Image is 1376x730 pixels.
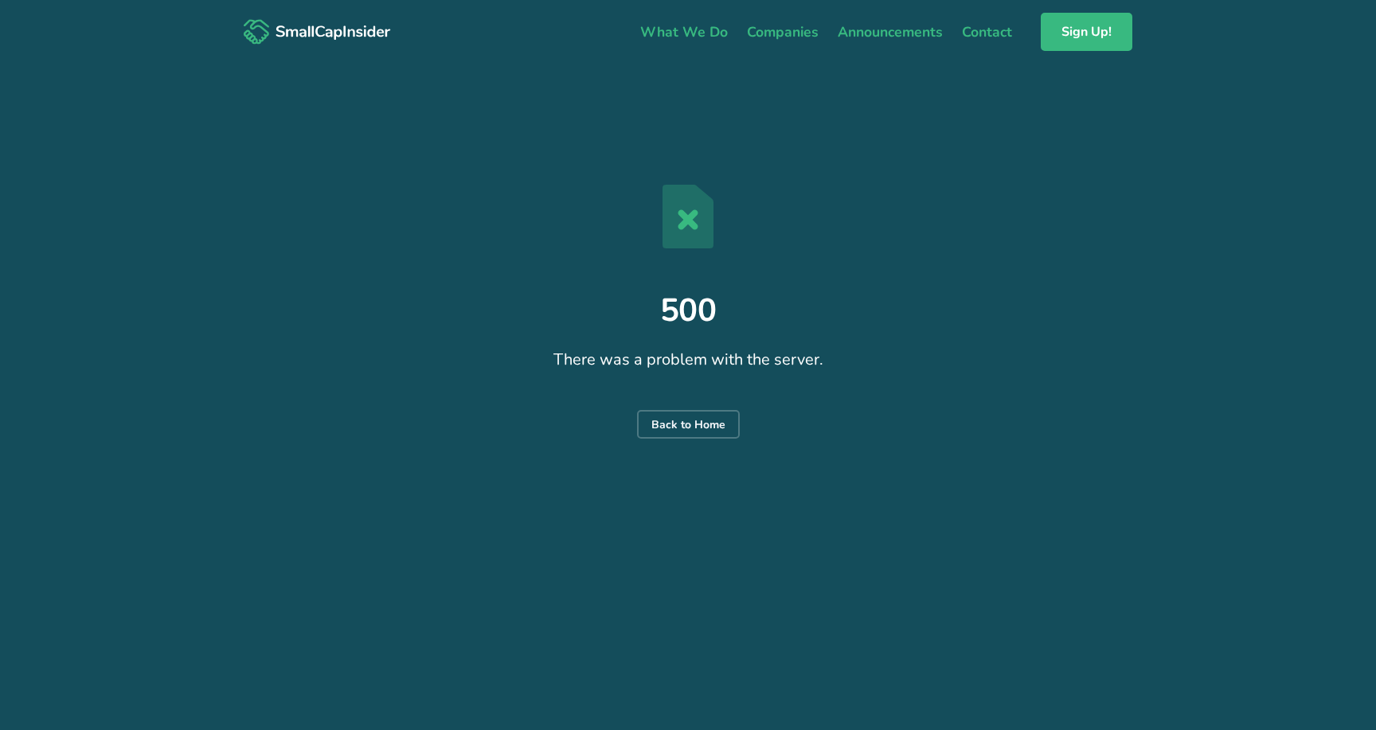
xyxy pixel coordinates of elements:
a: Back to Home [637,410,740,439]
a: Sign Up! [1041,13,1132,51]
a: Companies [737,15,828,49]
p: There was a problem with the server. [244,348,1132,372]
a: What We Do [631,15,737,49]
img: SmallCapInsider [244,19,391,45]
a: Contact [952,15,1022,49]
h1: 500 [244,293,1132,329]
a: Announcements [828,15,952,49]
